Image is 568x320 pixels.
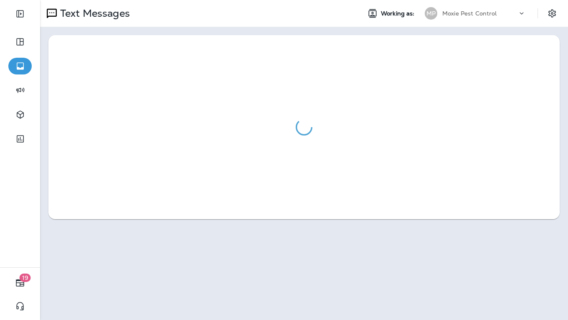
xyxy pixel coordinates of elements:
[8,274,32,291] button: 19
[545,6,560,21] button: Settings
[8,5,32,22] button: Expand Sidebar
[425,7,437,20] div: MP
[381,10,416,17] span: Working as:
[20,274,31,282] span: 19
[57,7,130,20] p: Text Messages
[442,10,497,17] p: Moxie Pest Control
